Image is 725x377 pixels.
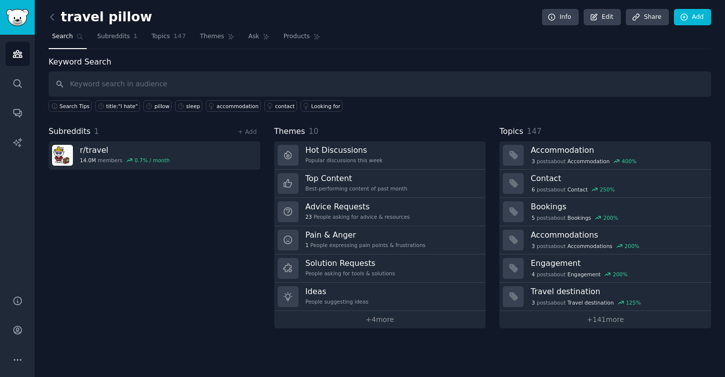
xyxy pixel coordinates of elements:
[531,230,704,240] h3: Accommodations
[305,270,395,277] div: People asking for tools & solutions
[499,254,711,283] a: Engagement4postsaboutEngagement200%
[305,213,410,220] div: People asking for advice & resources
[567,299,613,306] span: Travel destination
[499,170,711,198] a: Contact6postsaboutContact250%
[274,141,486,170] a: Hot DiscussionsPopular discussions this week
[151,32,170,41] span: Topics
[531,258,704,268] h3: Engagement
[305,258,395,268] h3: Solution Requests
[248,32,259,41] span: Ask
[567,158,609,165] span: Accommodation
[527,126,542,136] span: 147
[80,157,96,164] span: 14.0M
[305,201,410,212] h3: Advice Requests
[305,145,383,155] h3: Hot Discussions
[308,126,318,136] span: 10
[175,100,202,112] a: sleep
[305,157,383,164] div: Popular discussions this week
[274,226,486,254] a: Pain & Anger1People expressing pain points & frustrations
[499,226,711,254] a: Accommodations3postsaboutAccommodations200%
[532,271,535,278] span: 4
[6,9,29,26] img: GummySearch logo
[174,32,186,41] span: 147
[622,158,637,165] div: 400 %
[94,126,99,136] span: 1
[531,185,615,194] div: post s about
[284,32,310,41] span: Products
[305,298,368,305] div: People suggesting ideas
[305,213,312,220] span: 23
[624,243,639,250] div: 200 %
[531,286,704,297] h3: Travel destination
[49,126,91,138] span: Subreddits
[305,242,425,249] div: People expressing pain points & frustrations
[49,141,260,170] a: r/travel14.0Mmembers0.7% / month
[274,311,486,328] a: +4more
[95,100,140,112] a: title:"I hate"
[532,299,535,306] span: 3
[80,145,170,155] h3: r/ travel
[106,103,138,110] div: title:"I hate"
[94,29,141,49] a: Subreddits1
[567,243,612,250] span: Accommodations
[567,186,588,193] span: Contact
[143,100,172,112] a: pillow
[499,311,711,328] a: +141more
[626,299,641,306] div: 125 %
[499,126,523,138] span: Topics
[531,213,619,222] div: post s about
[600,186,615,193] div: 250 %
[274,254,486,283] a: Solution RequestsPeople asking for tools & solutions
[49,71,711,97] input: Keyword search in audience
[49,29,87,49] a: Search
[584,9,621,26] a: Edit
[499,141,711,170] a: Accommodation3postsaboutAccommodation400%
[305,230,425,240] h3: Pain & Anger
[275,103,295,110] div: contact
[49,9,152,25] h2: travel pillow
[531,201,704,212] h3: Bookings
[567,214,591,221] span: Bookings
[613,271,628,278] div: 200 %
[133,32,138,41] span: 1
[148,29,189,49] a: Topics147
[97,32,130,41] span: Subreddits
[499,198,711,226] a: Bookings5postsaboutBookings200%
[80,157,170,164] div: members
[531,157,637,166] div: post s about
[567,271,601,278] span: Engagement
[206,100,261,112] a: accommodation
[60,103,90,110] span: Search Tips
[674,9,711,26] a: Add
[531,173,704,184] h3: Contact
[196,29,238,49] a: Themes
[305,286,368,297] h3: Ideas
[274,198,486,226] a: Advice Requests23People asking for advice & resources
[274,170,486,198] a: Top ContentBest-performing content of past month
[134,157,170,164] div: 0.7 % / month
[531,270,628,279] div: post s about
[238,128,257,135] a: + Add
[186,103,200,110] div: sleep
[532,158,535,165] span: 3
[532,243,535,250] span: 3
[311,103,341,110] div: Looking for
[531,145,704,155] h3: Accommodation
[49,57,111,66] label: Keyword Search
[531,242,640,251] div: post s about
[49,100,92,112] button: Search Tips
[542,9,579,26] a: Info
[200,32,224,41] span: Themes
[274,283,486,311] a: IdeasPeople suggesting ideas
[52,145,73,166] img: travel
[245,29,273,49] a: Ask
[305,173,408,184] h3: Top Content
[626,9,668,26] a: Share
[532,214,535,221] span: 5
[264,100,297,112] a: contact
[217,103,259,110] div: accommodation
[154,103,169,110] div: pillow
[280,29,324,49] a: Products
[604,214,618,221] div: 200 %
[531,298,642,307] div: post s about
